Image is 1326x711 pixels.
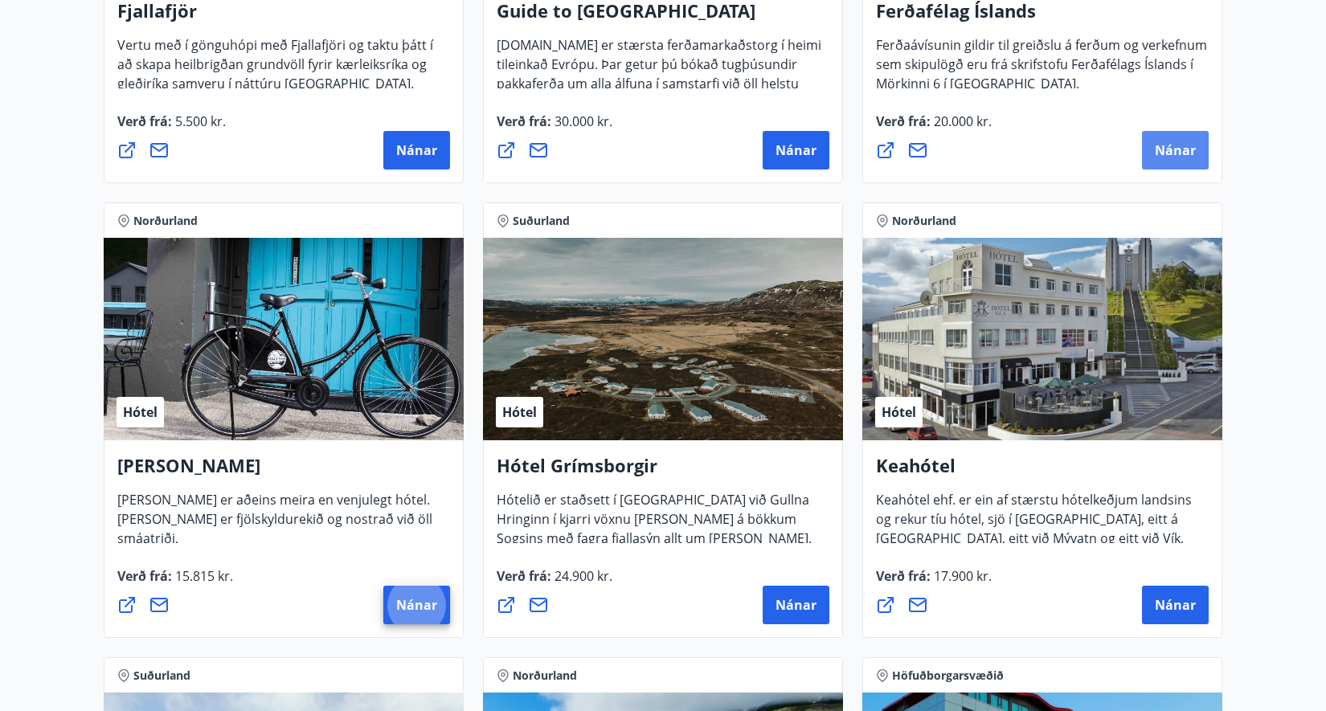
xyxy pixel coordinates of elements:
span: Verð frá : [876,567,992,598]
span: Verð frá : [876,112,992,143]
span: Verð frá : [497,112,612,143]
h4: Hótel Grímsborgir [497,453,829,490]
span: Nánar [396,141,437,159]
span: Hótelið er staðsett í [GEOGRAPHIC_DATA] við Gullna Hringinn í kjarri vöxnu [PERSON_NAME] á bökkum... [497,491,812,599]
span: Nánar [396,596,437,614]
button: Nánar [1142,586,1209,624]
span: Suðurland [133,668,190,684]
span: Verð frá : [117,567,233,598]
span: Nánar [776,141,816,159]
span: Nánar [776,596,816,614]
span: 30.000 kr. [551,112,612,130]
h4: Keahótel [876,453,1209,490]
span: Ferðaávísunin gildir til greiðslu á ferðum og verkefnum sem skipulögð eru frá skrifstofu Ferðafél... [876,36,1207,105]
span: [PERSON_NAME] er aðeins meira en venjulegt hótel. [PERSON_NAME] er fjölskyldurekið og nostrað við... [117,491,432,560]
span: 15.815 kr. [172,567,233,585]
span: [DOMAIN_NAME] er stærsta ferðamarkaðstorg í heimi tileinkað Evrópu. Þar getur þú bókað tugþúsundi... [497,36,821,144]
span: Norðurland [133,213,198,229]
span: Suðurland [513,213,570,229]
span: Höfuðborgarsvæðið [892,668,1004,684]
span: 17.900 kr. [931,567,992,585]
span: Nánar [1155,596,1196,614]
button: Nánar [763,586,829,624]
button: Nánar [383,131,450,170]
span: Hótel [123,403,158,421]
h4: [PERSON_NAME] [117,453,450,490]
span: Hótel [882,403,916,421]
span: Norðurland [892,213,956,229]
span: Verð frá : [497,567,612,598]
span: Hótel [502,403,537,421]
span: Nánar [1155,141,1196,159]
button: Nánar [383,586,450,624]
span: 24.900 kr. [551,567,612,585]
span: Keahótel ehf. er ein af stærstu hótelkeðjum landsins og rekur tíu hótel, sjö í [GEOGRAPHIC_DATA],... [876,491,1192,599]
span: Norðurland [513,668,577,684]
button: Nánar [763,131,829,170]
span: 5.500 kr. [172,112,226,130]
span: Vertu með í gönguhópi með Fjallafjöri og taktu þátt í að skapa heilbrigðan grundvöll fyrir kærlei... [117,36,433,105]
button: Nánar [1142,131,1209,170]
span: Verð frá : [117,112,226,143]
span: 20.000 kr. [931,112,992,130]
